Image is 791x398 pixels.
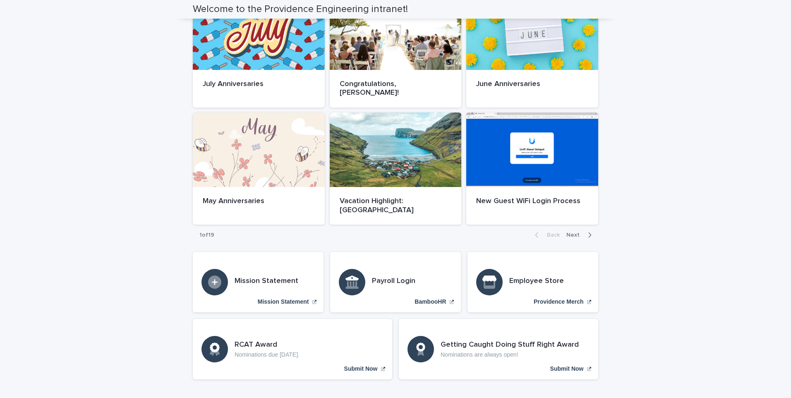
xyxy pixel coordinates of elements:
[193,225,221,245] p: 1 of 19
[563,231,598,239] button: Next
[235,340,300,350] h3: RCAT Award
[203,80,315,89] p: July Anniversaries
[193,3,408,15] h2: Welcome to the Providence Engineering intranet!
[509,277,564,286] h3: Employee Store
[258,298,309,305] p: Mission Statement
[399,319,598,379] a: Submit Now
[193,252,324,312] a: Mission Statement
[441,351,579,358] p: Nominations are always open!
[550,365,584,372] p: Submit Now
[330,252,461,312] a: BambooHR
[193,113,325,225] a: May Anniversaries
[466,113,598,225] a: New Guest WiFi Login Process
[441,340,579,350] h3: Getting Caught Doing Stuff Right Award
[344,365,378,372] p: Submit Now
[467,252,598,312] a: Providence Merch
[372,277,415,286] h3: Payroll Login
[235,277,298,286] h3: Mission Statement
[330,113,462,225] a: Vacation Highlight: [GEOGRAPHIC_DATA]
[193,319,392,379] a: Submit Now
[566,232,585,238] span: Next
[340,197,452,215] p: Vacation Highlight: [GEOGRAPHIC_DATA]
[203,197,315,206] p: May Anniversaries
[235,351,300,358] p: Nominations due [DATE].
[528,231,563,239] button: Back
[476,197,588,206] p: New Guest WiFi Login Process
[415,298,446,305] p: BambooHR
[534,298,584,305] p: Providence Merch
[476,80,588,89] p: June Anniversaries
[340,80,452,98] p: Congratulations, [PERSON_NAME]!
[542,232,560,238] span: Back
